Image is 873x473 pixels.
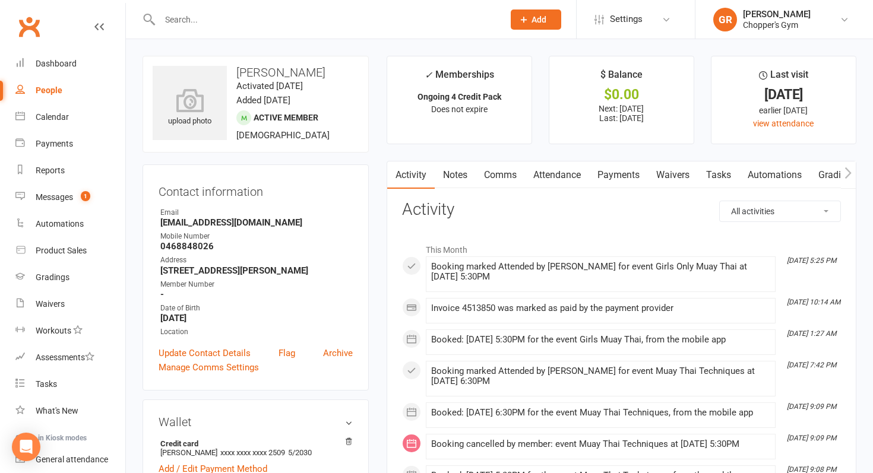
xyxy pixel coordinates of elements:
[36,455,108,464] div: General attendance
[15,50,125,77] a: Dashboard
[387,161,435,189] a: Activity
[160,326,353,338] div: Location
[236,95,290,106] time: Added [DATE]
[610,6,643,33] span: Settings
[648,161,698,189] a: Waivers
[153,66,359,79] h3: [PERSON_NAME]
[36,379,57,389] div: Tasks
[431,366,770,386] div: Booking marked Attended by [PERSON_NAME] for event Muay Thai Techniques at [DATE] 6:30PM
[36,272,69,282] div: Gradings
[787,256,836,265] i: [DATE] 5:25 PM
[288,448,312,457] span: 5/2030
[560,88,683,101] div: $0.00
[431,439,770,449] div: Booking cancelled by member: event Muay Thai Techniques at [DATE] 5:30PM
[431,335,770,345] div: Booked: [DATE] 5:30PM for the event Girls Muay Thai, from the mobile app
[560,104,683,123] p: Next: [DATE] Last: [DATE]
[743,20,811,30] div: Chopper's Gym
[15,237,125,264] a: Product Sales
[600,67,643,88] div: $ Balance
[511,9,561,30] button: Add
[15,446,125,473] a: General attendance kiosk mode
[431,104,488,114] span: Does not expire
[36,326,71,335] div: Workouts
[722,104,845,117] div: earlier [DATE]
[431,408,770,418] div: Booked: [DATE] 6:30PM for the event Muay Thai Techniques, from the mobile app
[532,15,546,24] span: Add
[36,112,69,122] div: Calendar
[220,448,285,457] span: xxxx xxxx xxxx 2509
[759,67,808,88] div: Last visit
[431,262,770,282] div: Booking marked Attended by [PERSON_NAME] for event Girls Only Muay Thai at [DATE] 5:30PM
[15,211,125,237] a: Automations
[722,88,845,101] div: [DATE]
[787,329,836,338] i: [DATE] 1:27 AM
[160,313,353,323] strong: [DATE]
[743,9,811,20] div: [PERSON_NAME]
[156,11,495,28] input: Search...
[81,191,90,201] span: 1
[236,81,303,91] time: Activated [DATE]
[160,303,353,314] div: Date of Birth
[254,113,318,122] span: Active member
[160,265,353,276] strong: [STREET_ADDRESS][PERSON_NAME]
[787,402,836,411] i: [DATE] 9:09 PM
[787,298,840,306] i: [DATE] 10:14 AM
[698,161,739,189] a: Tasks
[160,255,353,266] div: Address
[36,406,78,415] div: What's New
[15,318,125,344] a: Workouts
[425,69,432,81] i: ✓
[236,130,330,141] span: [DEMOGRAPHIC_DATA]
[36,299,65,309] div: Waivers
[159,180,353,198] h3: Contact information
[36,353,94,362] div: Assessments
[159,415,353,428] h3: Wallet
[36,85,62,95] div: People
[159,346,251,360] a: Update Contact Details
[153,88,227,128] div: upload photo
[417,92,501,101] strong: Ongoing 4 Credit Pack
[160,241,353,252] strong: 0468848026
[159,360,259,374] a: Manage Comms Settings
[787,361,836,369] i: [DATE] 7:42 PM
[15,344,125,371] a: Assessments
[753,119,814,128] a: view attendance
[12,433,40,461] div: Open Intercom Messenger
[525,161,589,189] a: Attendance
[15,157,125,184] a: Reports
[15,264,125,291] a: Gradings
[14,12,44,42] a: Clubworx
[787,434,836,442] i: [DATE] 9:09 PM
[713,8,737,31] div: GR
[36,192,73,202] div: Messages
[476,161,525,189] a: Comms
[15,131,125,157] a: Payments
[160,279,353,290] div: Member Number
[15,291,125,318] a: Waivers
[160,217,353,228] strong: [EMAIL_ADDRESS][DOMAIN_NAME]
[323,346,353,360] a: Archive
[15,398,125,424] a: What's New
[36,246,87,255] div: Product Sales
[36,219,84,228] div: Automations
[15,77,125,104] a: People
[15,104,125,131] a: Calendar
[15,184,125,211] a: Messages 1
[279,346,295,360] a: Flag
[402,201,841,219] h3: Activity
[160,207,353,218] div: Email
[431,303,770,313] div: Invoice 4513850 was marked as paid by the payment provider
[402,237,841,256] li: This Month
[160,231,353,242] div: Mobile Number
[435,161,476,189] a: Notes
[36,139,73,148] div: Payments
[36,166,65,175] div: Reports
[589,161,648,189] a: Payments
[160,439,347,448] strong: Credit card
[160,289,353,300] strong: -
[159,437,353,459] li: [PERSON_NAME]
[15,371,125,398] a: Tasks
[739,161,810,189] a: Automations
[425,67,494,89] div: Memberships
[36,59,77,68] div: Dashboard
